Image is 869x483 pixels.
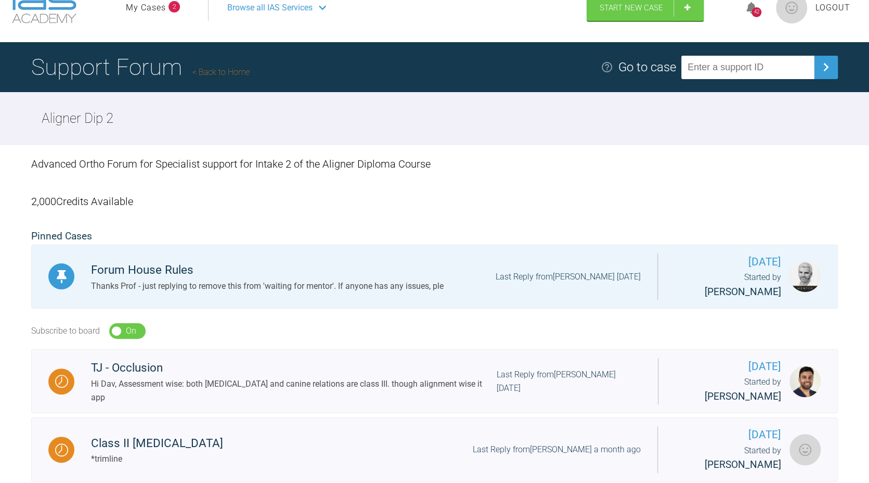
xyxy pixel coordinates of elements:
[55,443,68,456] img: Waiting
[789,434,821,465] img: Annita Tasiou
[55,375,68,388] img: Waiting
[91,434,223,453] div: Class II [MEDICAL_DATA]
[600,3,663,12] span: Start New Case
[91,279,444,293] div: Thanks Prof - just replying to remove this from 'waiting for mentor'. If anyone has any issues, ple
[126,1,166,15] a: My Cases
[675,253,781,271] span: [DATE]
[31,228,838,245] h2: Pinned Cases
[497,368,641,395] div: Last Reply from [PERSON_NAME] [DATE]
[91,261,444,279] div: Forum House Rules
[31,183,838,220] div: 2,000 Credits Available
[675,271,781,300] div: Started by
[42,108,113,130] h2: Aligner Dip 2
[31,245,838,309] a: PinnedForum House RulesThanks Prof - just replying to remove this from 'waiting for mentor'. If a...
[705,459,781,471] span: [PERSON_NAME]
[815,1,850,15] a: Logout
[789,261,821,292] img: Ross Hobson
[751,7,761,17] div: 42
[227,1,313,15] span: Browse all IAS Services
[31,349,838,414] a: WaitingTJ - OcclusionHi Dav, Assessment wise: both [MEDICAL_DATA] and canine relations are class ...
[618,57,676,77] div: Go to case
[126,324,136,338] div: On
[473,443,641,456] div: Last Reply from [PERSON_NAME] a month ago
[91,452,223,466] div: *trimline
[31,145,838,183] div: Advanced Ortho Forum for Specialist support for Intake 2 of the Aligner Diploma Course
[675,444,781,473] div: Started by
[681,56,814,79] input: Enter a support ID
[91,359,497,377] div: TJ - Occlusion
[31,417,838,482] a: WaitingClass II [MEDICAL_DATA]*trimlineLast Reply from[PERSON_NAME] a month ago[DATE]Started by [...
[818,59,834,75] img: chevronRight.28bd32b0.svg
[31,324,100,338] div: Subscribe to board
[192,67,250,77] a: Back to Home
[675,375,781,404] div: Started by
[55,270,68,283] img: Pinned
[789,366,821,397] img: Davinderjit Singh
[91,377,497,404] div: Hi Dav, Assessment wise: both [MEDICAL_DATA] and canine relations are class III. though alignment...
[675,426,781,443] span: [DATE]
[705,390,781,402] span: [PERSON_NAME]
[168,1,180,12] span: 2
[675,358,781,375] span: [DATE]
[496,270,641,284] div: Last Reply from [PERSON_NAME] [DATE]
[601,61,613,73] img: help.e70b9f3d.svg
[705,286,781,298] span: [PERSON_NAME]
[31,49,250,85] h1: Support Forum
